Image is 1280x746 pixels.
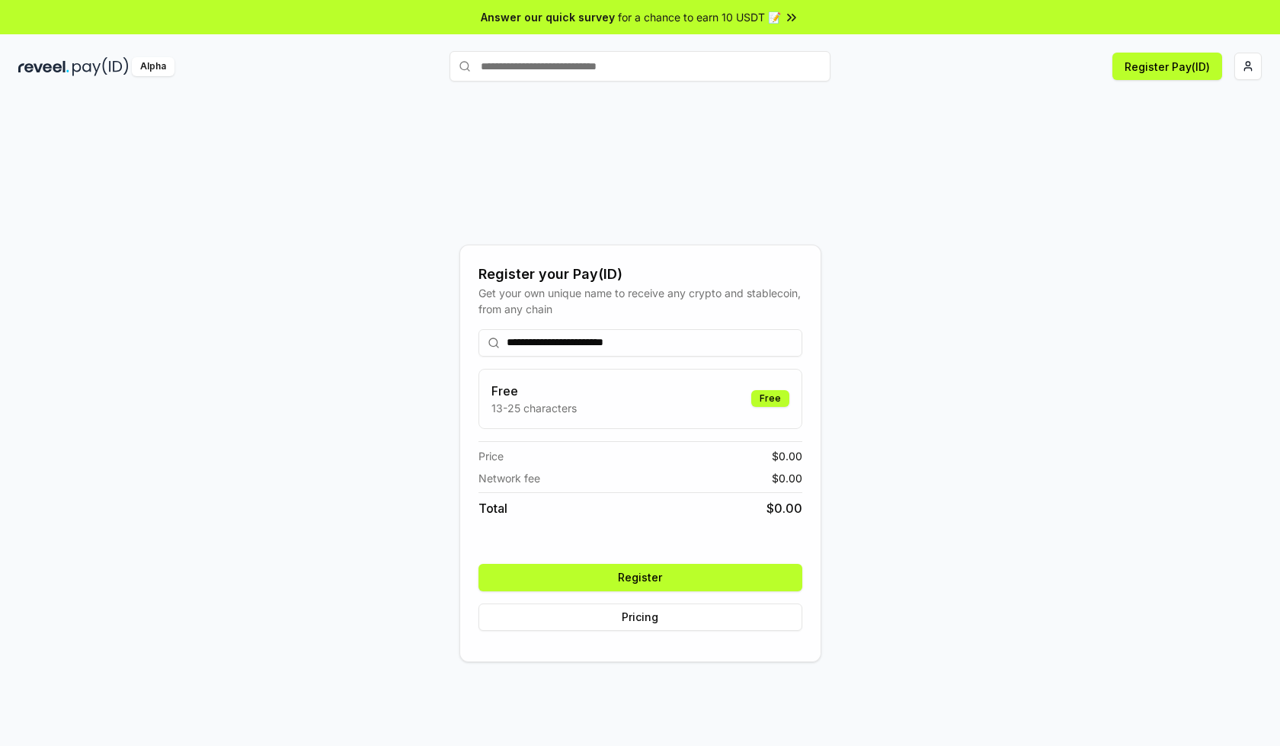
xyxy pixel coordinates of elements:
div: Get your own unique name to receive any crypto and stablecoin, from any chain [478,285,802,317]
span: Network fee [478,470,540,486]
button: Register Pay(ID) [1112,53,1222,80]
span: Total [478,499,507,517]
span: $ 0.00 [766,499,802,517]
div: Alpha [132,57,174,76]
img: reveel_dark [18,57,69,76]
span: for a chance to earn 10 USDT 📝 [618,9,781,25]
span: $ 0.00 [772,470,802,486]
img: pay_id [72,57,129,76]
button: Register [478,564,802,591]
p: 13-25 characters [491,400,577,416]
span: Answer our quick survey [481,9,615,25]
h3: Free [491,382,577,400]
span: Price [478,448,504,464]
span: $ 0.00 [772,448,802,464]
button: Pricing [478,604,802,631]
div: Free [751,390,789,407]
div: Register your Pay(ID) [478,264,802,285]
